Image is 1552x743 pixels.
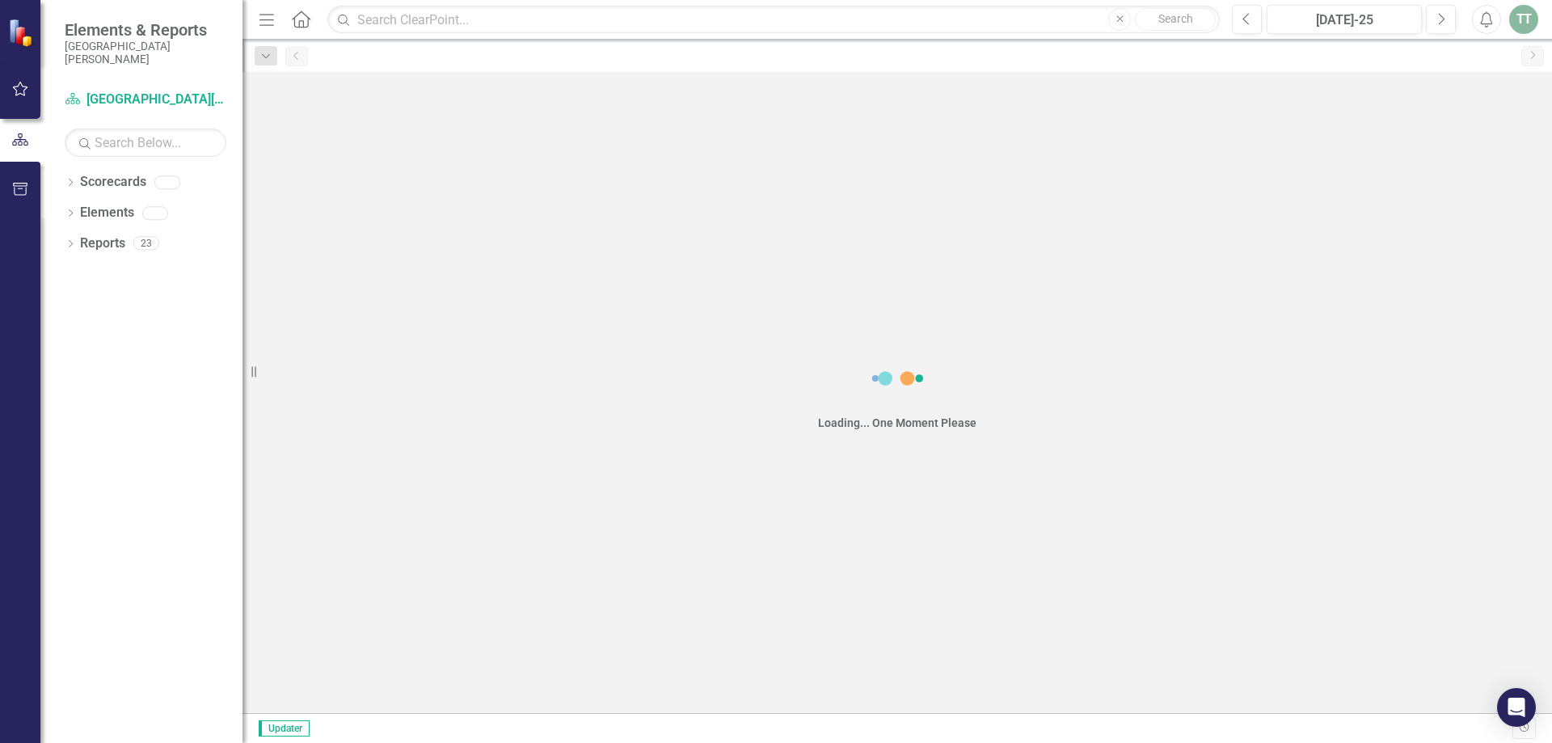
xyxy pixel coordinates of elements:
[1272,11,1416,30] div: [DATE]-25
[818,415,976,431] div: Loading... One Moment Please
[1267,5,1422,34] button: [DATE]-25
[1135,8,1216,31] button: Search
[65,91,226,109] a: [GEOGRAPHIC_DATA][PERSON_NAME]
[80,204,134,222] a: Elements
[65,40,226,66] small: [GEOGRAPHIC_DATA][PERSON_NAME]
[133,237,159,251] div: 23
[65,20,226,40] span: Elements & Reports
[65,129,226,157] input: Search Below...
[259,720,310,737] span: Updater
[1509,5,1538,34] button: TT
[1497,688,1536,727] div: Open Intercom Messenger
[80,173,146,192] a: Scorecards
[8,19,36,47] img: ClearPoint Strategy
[1158,12,1193,25] span: Search
[327,6,1220,34] input: Search ClearPoint...
[80,234,125,253] a: Reports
